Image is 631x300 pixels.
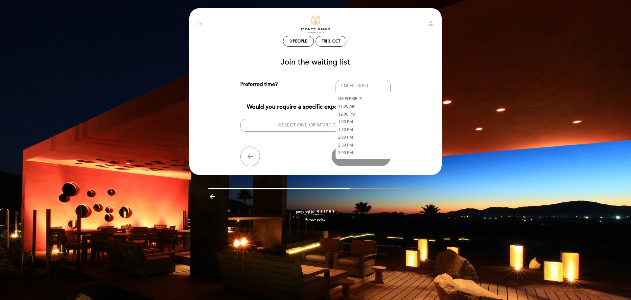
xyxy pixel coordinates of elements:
i: person [427,19,435,27]
button: I'M FLEXIBLE [336,80,391,92]
a: 12:00 PM [336,110,391,118]
a: 2:00 PM [336,134,391,142]
button: -SELECT ONE OR MORE OPTION– [240,119,391,132]
i: arrow_back [246,152,254,160]
span: Would you require a specific experience? [247,103,357,110]
h3: Join the waiting list [194,58,437,67]
button: arrow_back [240,147,260,166]
ol: - Select - [336,80,391,92]
a: 2:30 PM [336,141,391,149]
img: MEITRE [316,210,335,213]
div: Preferred time? [240,80,336,92]
a: 3:30 PM [336,157,391,165]
div: Fri 3, Oct [321,39,340,44]
button: Continue [332,147,391,166]
span: I'M FLEXIBLE [341,83,370,89]
span: - – [277,122,353,128]
a: I'M FLEXIBLE [336,95,391,103]
span: 3 people [290,39,307,44]
span: SELECT ONE OR MORE OPTION [279,122,351,128]
a: 3:00 PM [336,149,391,157]
a: 1:30 PM [336,126,391,134]
a: 1:00 PM [336,118,391,126]
a: 11:00 AM [336,103,391,111]
i: arrow_backward [208,193,216,201]
a: Descubre Monte Xanic [274,15,357,34]
a: powered by [296,209,335,214]
button: person [427,19,435,30]
span: powered by [296,209,315,214]
a: Privacy policy [305,217,325,222]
